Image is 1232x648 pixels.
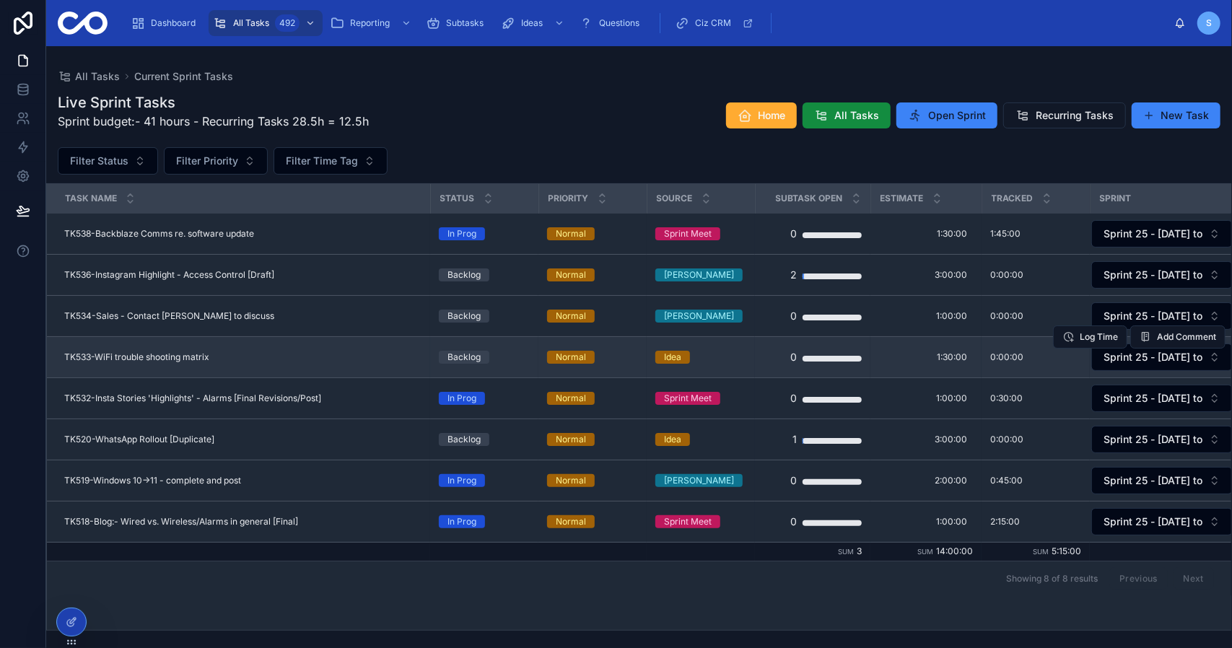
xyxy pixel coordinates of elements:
[446,17,484,29] span: Subtasks
[75,69,120,84] span: All Tasks
[879,428,973,451] a: 3:00:00
[70,154,128,168] span: Filter Status
[764,260,862,289] a: 2
[990,269,1081,281] a: 0:00:00
[990,516,1081,527] a: 2:15:00
[58,69,120,84] a: All Tasks
[695,17,731,29] span: Ciz CRM
[275,14,300,32] div: 492
[664,433,681,446] div: Idea
[990,310,1023,322] span: 0:00:00
[1100,193,1132,204] span: Sprint
[834,108,879,123] span: All Tasks
[990,475,1081,486] a: 0:45:00
[439,268,530,281] a: Backlog
[151,17,196,29] span: Dashboard
[64,434,421,445] a: TK520-WhatsApp Rollout [Duplicate]
[990,351,1023,363] span: 0:00:00
[790,343,797,372] div: 0
[447,515,476,528] div: In Prog
[64,516,298,527] span: TK518-Blog:- Wired vs. Wireless/Alarms in general [Final]
[547,227,638,240] a: Normal
[881,193,924,204] span: Estimate
[447,433,481,446] div: Backlog
[990,269,1023,281] span: 0:00:00
[726,102,797,128] button: Home
[990,434,1081,445] a: 0:00:00
[439,310,530,323] a: Backlog
[134,69,233,84] a: Current Sprint Tasks
[447,392,476,405] div: In Prog
[274,147,388,175] button: Select Button
[556,515,586,528] div: Normal
[1006,573,1098,584] span: Showing 8 of 8 results
[655,433,746,446] a: Idea
[879,387,973,410] a: 1:00:00
[126,10,206,36] a: Dashboard
[1036,108,1114,123] span: Recurring Tasks
[896,102,997,128] button: Open Sprint
[547,310,638,323] a: Normal
[1080,331,1118,343] span: Log Time
[64,228,421,240] a: TK538-Backblaze Comms re. software update
[879,510,973,533] a: 1:00:00
[64,393,321,404] span: TK532-Insta Stories 'Highlights' - Alarms [Final Revisions/Post]
[655,474,746,487] a: [PERSON_NAME]
[556,433,586,446] div: Normal
[857,546,862,556] span: 3
[1104,350,1203,364] span: Sprint 25 - [DATE] to [DATE]
[64,351,421,363] a: TK533-WiFi trouble shooting matrix
[655,310,746,323] a: [PERSON_NAME]
[1104,473,1203,488] span: Sprint 25 - [DATE] to [DATE]
[838,548,854,556] small: Sum
[547,474,638,487] a: Normal
[764,219,862,248] a: 0
[990,475,1023,486] span: 0:45:00
[1206,17,1212,29] span: S
[936,516,967,527] span: 1:00:00
[990,393,1081,404] a: 0:30:00
[790,219,797,248] div: 0
[439,351,530,364] a: Backlog
[990,351,1081,363] a: 0:00:00
[350,17,390,29] span: Reporting
[992,193,1034,204] span: Tracked
[1003,102,1126,128] button: Recurring Tasks
[764,302,862,330] a: 0
[917,548,933,556] small: Sum
[1132,102,1220,128] button: New Task
[64,475,421,486] a: TK519-Windows 10->11 - complete and post
[556,351,586,364] div: Normal
[64,228,254,240] span: TK538-Backblaze Comms re. software update
[447,351,481,364] div: Backlog
[421,10,494,36] a: Subtasks
[937,351,967,363] span: 1:30:00
[776,193,843,204] span: Subtask Open
[64,269,421,281] a: TK536-Instagram Highlight - Access Control [Draft]
[879,263,973,286] a: 3:00:00
[58,12,108,35] img: App logo
[556,227,586,240] div: Normal
[1157,331,1216,343] span: Add Comment
[439,474,530,487] a: In Prog
[764,384,862,413] a: 0
[790,466,797,495] div: 0
[447,268,481,281] div: Backlog
[936,546,973,556] span: 14:00:00
[439,433,530,446] a: Backlog
[670,10,761,36] a: Ciz CRM
[655,351,746,364] a: Idea
[547,433,638,446] a: Normal
[990,393,1023,404] span: 0:30:00
[879,346,973,369] a: 1:30:00
[65,193,117,204] span: Task Name
[233,17,269,29] span: All Tasks
[664,227,712,240] div: Sprint Meet
[655,515,746,528] a: Sprint Meet
[990,228,1081,240] a: 1:45:00
[936,310,967,322] span: 1:00:00
[664,474,734,487] div: [PERSON_NAME]
[1104,227,1203,241] span: Sprint 25 - [DATE] to [DATE]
